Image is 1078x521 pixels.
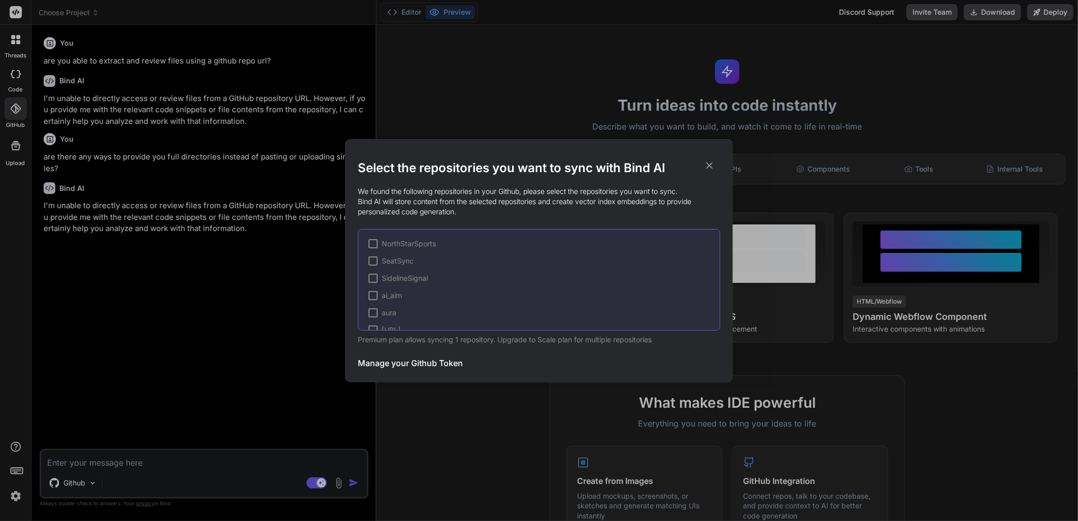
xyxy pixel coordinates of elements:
[358,357,463,369] h3: Manage your Github Token
[382,273,428,283] span: SidelineSignal
[358,160,720,176] h2: Select the repositories you want to sync with Bind AI
[382,290,402,301] span: ai_aim
[358,186,720,217] p: We found the following repositories in your Github, please select the repositories you want to sy...
[358,335,720,345] p: Premium plan allows syncing 1 repository. Upgrade to Scale plan for multiple repositories
[382,256,414,266] span: SeatSync
[382,325,400,335] span: [URL]
[382,308,396,318] span: aura
[382,239,436,249] span: NorthStarSports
